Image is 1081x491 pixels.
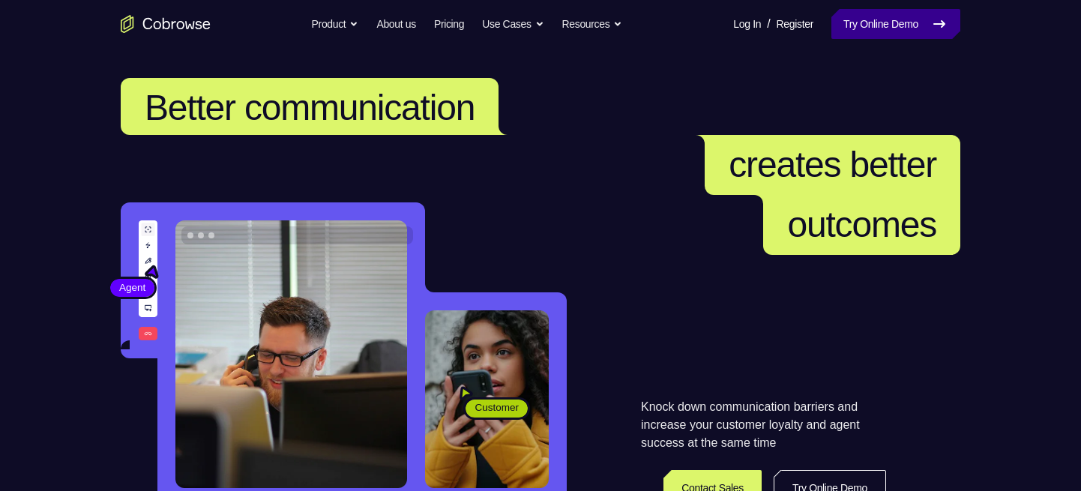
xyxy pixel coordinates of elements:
button: Product [312,9,359,39]
span: / [767,15,770,33]
img: A series of tools used in co-browsing sessions [139,220,157,340]
img: A customer holding their phone [425,310,549,488]
span: creates better [729,145,936,184]
p: Knock down communication barriers and increase your customer loyalty and agent success at the sam... [641,398,886,452]
span: Better communication [145,88,475,127]
a: Log In [733,9,761,39]
a: Try Online Demo [831,9,960,39]
img: A customer support agent talking on the phone [175,220,407,488]
a: Pricing [434,9,464,39]
a: Go to the home page [121,15,211,33]
button: Use Cases [482,9,543,39]
span: outcomes [787,205,936,244]
button: Resources [562,9,623,39]
a: About us [376,9,415,39]
a: Register [777,9,813,39]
